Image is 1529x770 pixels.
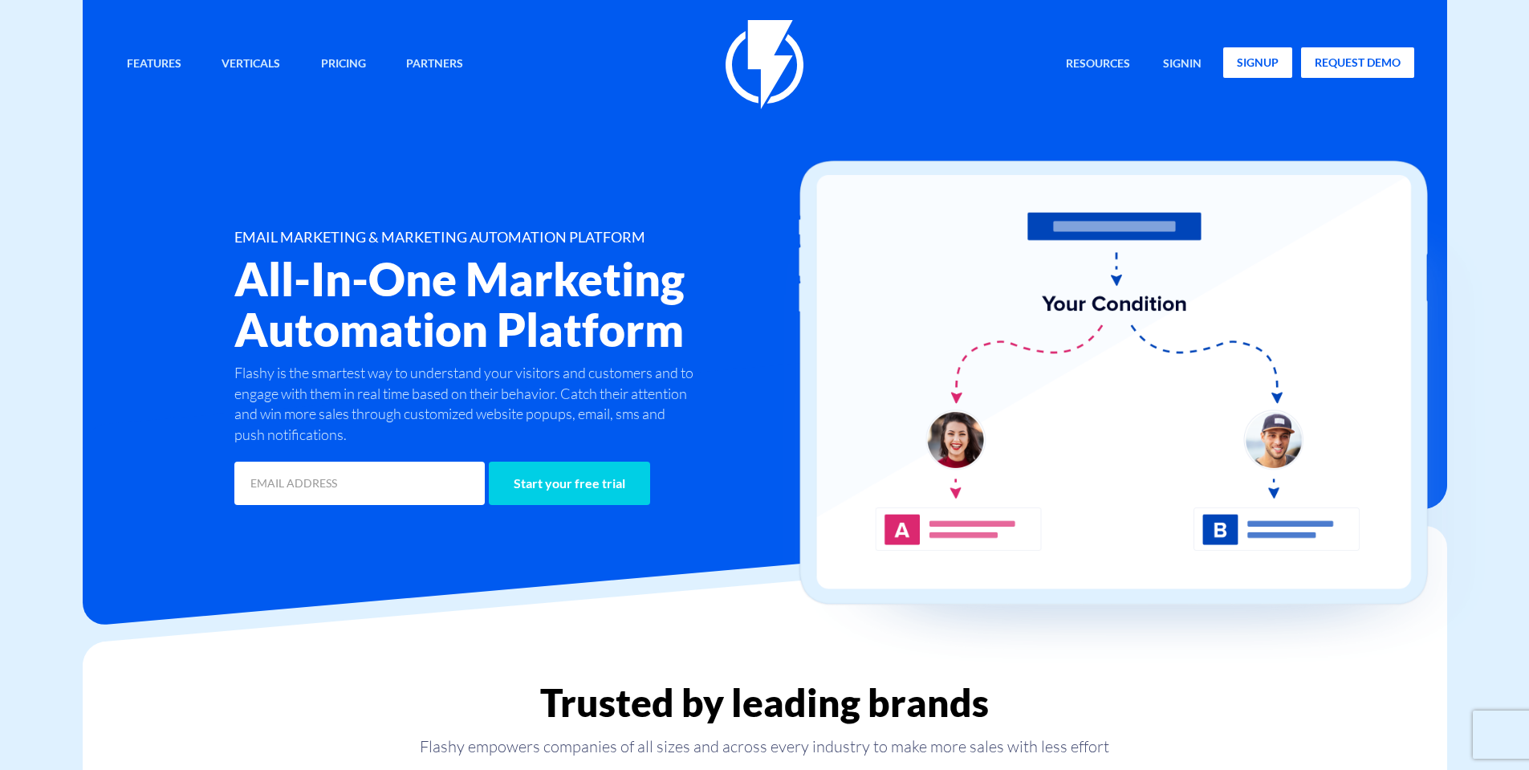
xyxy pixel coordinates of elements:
[209,47,292,82] a: Verticals
[83,735,1447,758] p: Flashy empowers companies of all sizes and across every industry to make more sales with less effort
[394,47,475,82] a: Partners
[83,682,1447,723] h2: Trusted by leading brands
[115,47,193,82] a: Features
[489,462,650,505] input: Start your free trial
[234,254,860,355] h2: All-In-One Marketing Automation Platform
[1151,47,1214,82] a: signin
[309,47,378,82] a: Pricing
[234,363,698,446] p: Flashy is the smartest way to understand your visitors and customers and to engage with them in r...
[234,230,860,246] h1: EMAIL MARKETING & MARKETING AUTOMATION PLATFORM
[1301,47,1414,78] a: request demo
[1223,47,1292,78] a: signup
[1054,47,1142,82] a: Resources
[234,462,485,505] input: EMAIL ADDRESS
